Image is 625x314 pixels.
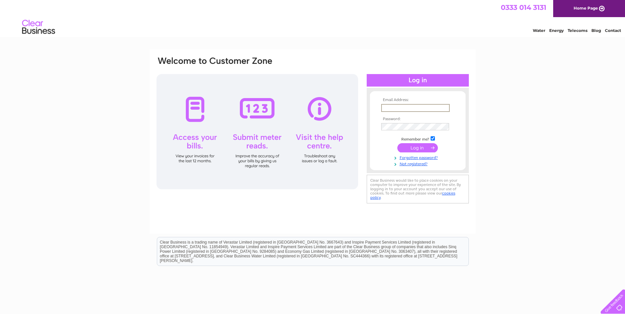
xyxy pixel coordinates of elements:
[605,28,621,33] a: Contact
[533,28,545,33] a: Water
[381,160,456,167] a: Not registered?
[380,117,456,121] th: Password:
[549,28,564,33] a: Energy
[157,4,469,32] div: Clear Business is a trading name of Verastar Limited (registered in [GEOGRAPHIC_DATA] No. 3667643...
[397,143,438,152] input: Submit
[501,3,546,12] a: 0333 014 3131
[370,191,455,200] a: cookies policy
[381,154,456,160] a: Forgotten password?
[367,175,469,203] div: Clear Business would like to place cookies on your computer to improve your experience of the sit...
[568,28,587,33] a: Telecoms
[591,28,601,33] a: Blog
[380,135,456,142] td: Remember me?
[22,17,55,37] img: logo.png
[380,98,456,102] th: Email Address:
